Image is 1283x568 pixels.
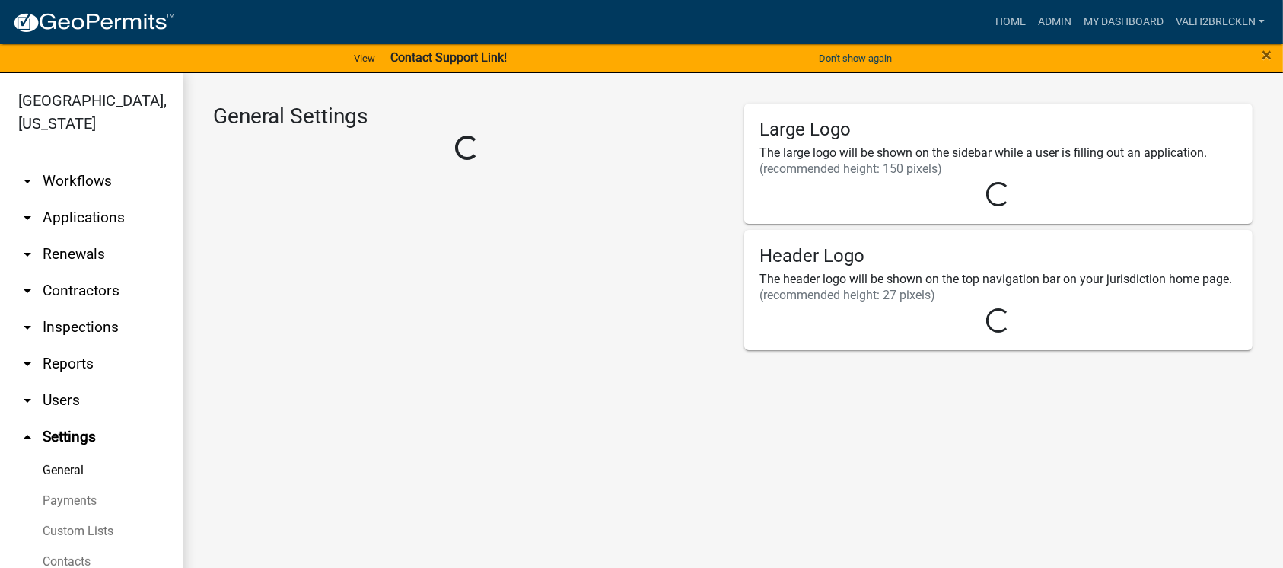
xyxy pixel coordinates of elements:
[390,50,507,65] strong: Contact Support Link!
[1078,8,1170,37] a: My Dashboard
[348,46,381,71] a: View
[18,355,37,373] i: arrow_drop_down
[1262,44,1272,65] span: ×
[18,391,37,410] i: arrow_drop_down
[759,288,1237,302] h6: (recommended height: 27 pixels)
[989,8,1032,37] a: Home
[759,245,1237,267] h5: Header Logo
[1032,8,1078,37] a: Admin
[18,172,37,190] i: arrow_drop_down
[813,46,898,71] button: Don't show again
[1262,46,1272,64] button: Close
[18,318,37,337] i: arrow_drop_down
[1170,8,1271,37] a: vaeh2Brecken
[759,145,1237,160] h6: The large logo will be shown on the sidebar while a user is filling out an application.
[18,245,37,263] i: arrow_drop_down
[759,161,1237,176] h6: (recommended height: 150 pixels)
[213,104,721,129] h3: General Settings
[18,282,37,300] i: arrow_drop_down
[18,209,37,227] i: arrow_drop_down
[759,272,1237,286] h6: The header logo will be shown on the top navigation bar on your jurisdiction home page.
[18,428,37,446] i: arrow_drop_up
[759,119,1237,141] h5: Large Logo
